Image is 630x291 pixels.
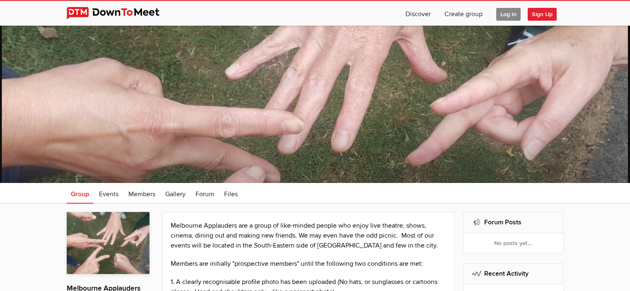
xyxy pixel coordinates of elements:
[171,221,447,250] p: Melbourne Applauders are a group of like-minded people who enjoy live theatre, shows, cinema, din...
[496,8,521,21] span: Log In
[171,259,447,269] p: Members are initially "prospective members" until the following two conditions are met:
[399,1,437,26] a: Discover
[528,1,563,26] a: Sign Up
[463,233,563,253] div: No posts yet...
[99,190,118,198] span: Events
[128,190,155,198] span: Members
[528,8,557,21] span: Sign Up
[165,190,186,198] span: Gallery
[67,212,150,274] img: Melbourne Applauders
[224,190,238,198] span: Files
[196,190,214,198] span: Forum
[191,183,218,204] a: Forum
[124,183,159,204] a: Members
[71,190,89,198] span: Group
[67,7,172,19] img: DownToMeet
[472,264,555,284] h2: Recent Activity
[95,183,123,204] a: Events
[484,218,521,226] a: Forum Posts
[161,183,190,204] a: Gallery
[67,183,93,204] a: Group
[220,183,242,204] a: Files
[438,1,489,26] a: Create group
[490,1,527,26] a: Log In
